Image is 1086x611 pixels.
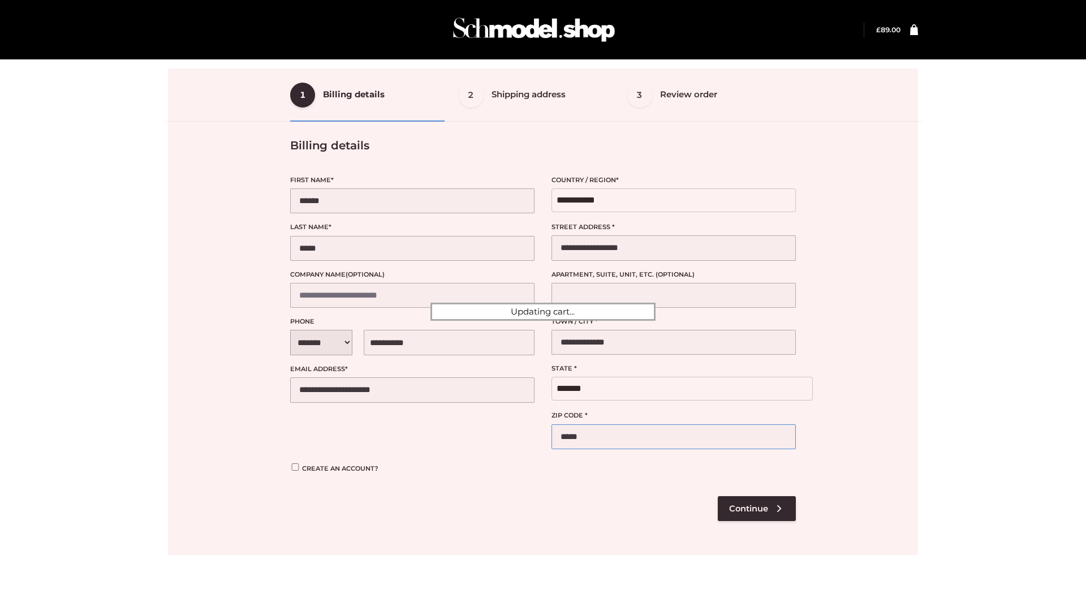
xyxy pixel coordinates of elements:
span: £ [876,25,881,34]
img: Schmodel Admin 964 [449,7,619,52]
bdi: 89.00 [876,25,900,34]
a: £89.00 [876,25,900,34]
div: Updating cart... [430,303,656,321]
